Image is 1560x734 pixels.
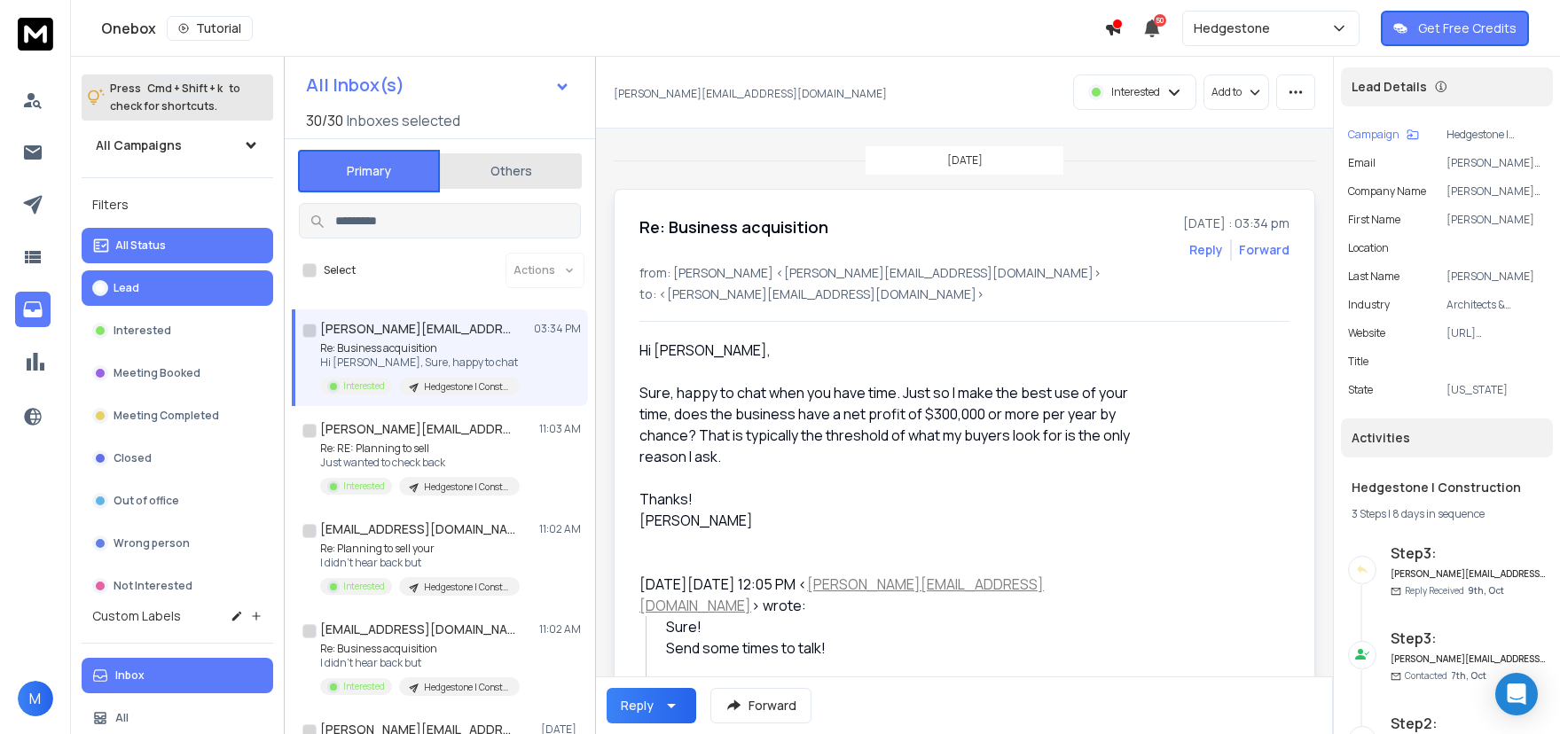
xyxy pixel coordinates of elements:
p: Re: Planning to sell your [320,542,520,556]
p: Interested [114,324,171,338]
div: Open Intercom Messenger [1495,673,1538,715]
h1: Re: Business acquisition [639,215,828,239]
p: [PERSON_NAME] [1446,213,1546,227]
p: Lead Details [1352,78,1427,96]
h3: Inboxes selected [347,110,460,131]
span: 8 days in sequence [1392,506,1485,521]
p: 03:34 PM [534,322,581,336]
span: 9th, Oct [1468,584,1504,597]
p: title [1348,355,1368,369]
p: Out of office [114,494,179,508]
div: Thanks! [639,488,1157,510]
p: [PERSON_NAME] [1446,269,1546,284]
p: Interested [1111,85,1160,99]
h1: [PERSON_NAME][EMAIL_ADDRESS][DOMAIN_NAME] [320,420,515,438]
p: Hedgestone | Construction [424,581,509,594]
button: Interested [82,313,273,348]
p: Company Name [1348,184,1426,199]
p: Reply Received [1405,584,1504,597]
button: Reply [1189,241,1223,259]
a: [PERSON_NAME][EMAIL_ADDRESS][DOMAIN_NAME] [639,574,1044,615]
p: Lead [114,281,139,295]
p: Last Name [1348,269,1399,284]
p: Architects & Building Designers [1446,298,1546,312]
p: Interested [343,480,385,493]
button: Not Interested [82,568,273,604]
p: Hedgestone | Construction [424,681,509,694]
span: 3 Steps [1352,506,1386,521]
p: [PERSON_NAME][EMAIL_ADDRESS][DOMAIN_NAME] [614,87,887,101]
div: Onebox [101,16,1104,41]
p: [PERSON_NAME] Architects [1446,184,1546,199]
h6: Step 2 : [1391,713,1546,734]
div: Hi [PERSON_NAME], [639,340,1157,361]
button: All Campaigns [82,128,273,163]
span: 7th, Oct [1451,669,1486,682]
p: Contacted [1405,669,1486,683]
p: Get Free Credits [1418,20,1517,37]
button: M [18,681,53,716]
h6: Step 3 : [1391,628,1546,649]
h6: [PERSON_NAME][EMAIL_ADDRESS][DOMAIN_NAME] [1391,567,1546,581]
p: 11:03 AM [539,422,581,436]
p: Email [1348,156,1376,170]
button: Primary [298,150,440,192]
button: Reply [607,688,696,723]
p: I didn't hear back but [320,656,520,670]
p: industry [1348,298,1390,312]
p: location [1348,241,1389,255]
p: Not Interested [114,579,192,593]
p: Inbox [115,668,145,683]
button: Meeting Completed [82,398,273,433]
p: Just wanted to check back [320,456,520,470]
p: I didn't hear back but [320,556,520,570]
p: Hi [PERSON_NAME], Sure, happy to chat [320,355,520,370]
button: Others [440,152,582,191]
button: All Inbox(s) [292,67,584,103]
button: Tutorial [167,16,253,41]
p: Interested [343,580,385,593]
p: Meeting Completed [114,409,219,423]
h1: All Inbox(s) [306,76,404,94]
p: 11:02 AM [539,522,581,536]
p: First Name [1348,213,1400,227]
p: Press to check for shortcuts. [110,80,240,115]
p: Interested [343,680,385,693]
div: [PERSON_NAME] [639,510,1157,531]
p: Re: Business acquisition [320,341,520,355]
h1: All Campaigns [96,137,182,154]
span: 30 / 30 [306,110,343,131]
h3: Filters [82,192,273,217]
h1: [PERSON_NAME][EMAIL_ADDRESS][DOMAIN_NAME] [320,320,515,338]
div: Reply [621,697,654,714]
div: Activities [1341,418,1553,457]
h1: Hedgestone | Construction [1352,479,1542,496]
p: Re: RE: Planning to sell [320,441,520,456]
h6: Step 3 : [1391,543,1546,564]
button: Forward [710,688,811,723]
p: website [1348,326,1385,340]
p: All Status [115,238,166,253]
span: Cmd + Shift + k [145,78,225,98]
button: Meeting Booked [82,355,273,391]
p: Wrong person [114,536,190,550]
div: Sure, happy to chat when you have time. Just so I make the best use of your time, does the busine... [639,382,1157,467]
button: Inbox [82,658,273,693]
button: Campaign [1348,128,1419,142]
h3: Custom Labels [92,607,181,625]
button: All Status [82,228,273,263]
p: [DATE] [947,153,983,168]
button: Out of office [82,483,273,519]
button: Lead [82,270,273,306]
div: [DATE][DATE] 12:05 PM < > wrote: [639,574,1157,616]
p: Closed [114,451,152,465]
p: Meeting Booked [114,366,200,380]
button: Closed [82,441,273,476]
div: Forward [1239,241,1290,259]
div: Send some times to talk! [666,637,1158,659]
p: to: <[PERSON_NAME][EMAIL_ADDRESS][DOMAIN_NAME]> [639,285,1290,303]
h6: [PERSON_NAME][EMAIL_ADDRESS][DOMAIN_NAME] [1391,652,1546,666]
button: Get Free Credits [1381,11,1529,46]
